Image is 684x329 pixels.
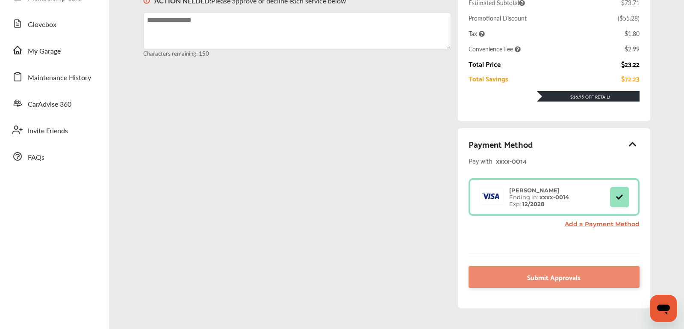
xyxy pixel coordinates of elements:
[469,60,501,68] div: Total Price
[28,72,91,84] span: Maintenance History
[28,46,61,57] span: My Garage
[509,187,560,194] strong: [PERSON_NAME]
[565,220,640,228] a: Add a Payment Method
[618,14,640,22] div: ( $55.28 )
[8,145,100,167] a: FAQs
[469,45,521,53] span: Convenience Fee
[28,99,71,110] span: CarAdvise 360
[28,19,56,30] span: Glovebox
[143,49,451,57] small: Characters remaining: 150
[621,75,640,82] div: $72.23
[28,152,44,163] span: FAQs
[8,12,100,35] a: Glovebox
[522,200,545,207] strong: 12/2028
[8,92,100,114] a: CarAdvise 360
[527,271,581,283] span: Submit Approvals
[650,295,677,322] iframe: Button to launch messaging window
[469,14,527,22] div: Promotional Discount
[8,119,100,141] a: Invite Friends
[469,155,492,166] span: Pay with
[505,187,573,207] div: Ending in: Exp:
[540,194,569,200] strong: xxxx- 0014
[28,126,68,137] span: Invite Friends
[469,75,508,82] div: Total Savings
[469,137,640,151] div: Payment Method
[625,29,640,38] div: $1.80
[537,94,640,100] div: $16.95 Off Retail!
[8,39,100,61] a: My Garage
[8,66,100,88] a: Maintenance History
[625,45,640,53] div: $2.99
[496,155,603,166] div: xxxx- 0014
[469,29,485,38] span: Tax
[469,266,640,288] a: Submit Approvals
[621,60,640,68] div: $23.22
